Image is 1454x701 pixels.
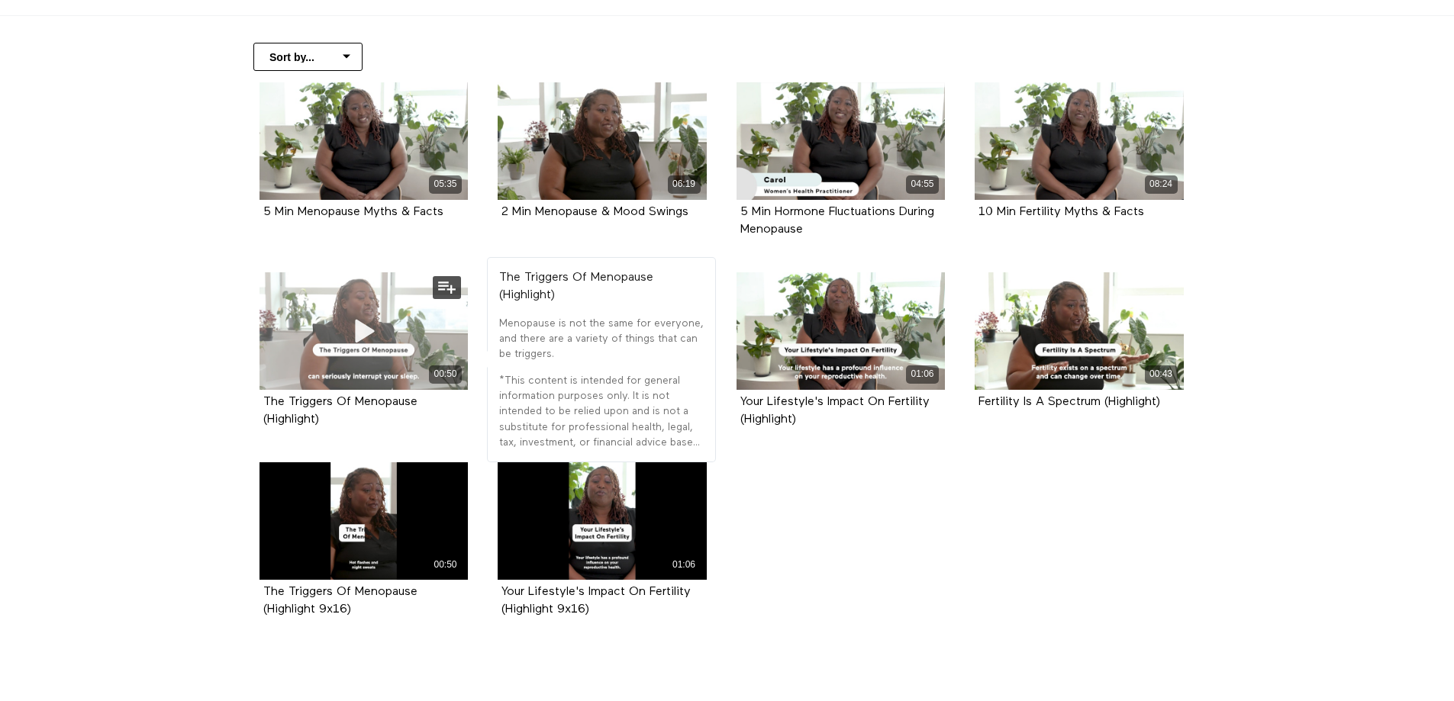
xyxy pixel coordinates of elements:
a: 2 Min Menopause & Mood Swings [501,206,688,217]
div: 08:24 [1145,175,1178,193]
a: The Triggers Of Menopause (Highlight) [263,396,418,425]
div: 00:43 [1145,365,1178,383]
a: Your Lifestyle's Impact On Fertility (Highlight) [740,396,930,425]
strong: 5 Min Hormone Fluctuations During Menopause [740,206,934,236]
a: 5 Min Hormone Fluctuations During Menopause 04:55 [737,82,946,200]
a: Your Lifestyle's Impact On Fertility (Highlight) 01:06 [737,272,946,390]
div: 04:55 [906,175,939,193]
a: Fertility Is A Spectrum (Highlight) 00:43 [975,272,1184,390]
strong: The Triggers Of Menopause (Highlight) [263,396,418,426]
a: Your Lifestyle's Impact On Fertility (Highlight 9x16) 01:06 [498,462,707,580]
a: The Triggers Of Menopause (Highlight 9x16) 00:50 [260,462,469,580]
a: 2 Min Menopause & Mood Swings 06:19 [498,82,707,200]
strong: The Triggers Of Menopause (Highlight) [499,272,653,301]
a: 5 Min Menopause Myths & Facts [263,206,443,217]
a: Your Lifestyle's Impact On Fertility (Highlight 9x16) [501,586,691,615]
a: 10 Min Fertility Myths & Facts 08:24 [975,82,1184,200]
div: 05:35 [429,175,462,193]
a: 10 Min Fertility Myths & Facts [978,206,1144,217]
p: Menopause is not the same for everyone, and there are a variety of things that can be triggers. [499,316,704,362]
div: 00:50 [429,365,462,383]
a: The Triggers Of Menopause (Highlight) 00:50 [260,272,469,390]
button: Add to my list [433,276,461,299]
strong: 2 Min Menopause & Mood Swings [501,206,688,218]
a: Fertility Is A Spectrum (Highlight) [978,396,1160,407]
div: 00:50 [429,556,462,574]
strong: Your Lifestyle's Impact On Fertility (Highlight 9x16) [501,586,691,616]
strong: 5 Min Menopause Myths & Facts [263,206,443,218]
div: 01:06 [906,365,939,383]
strong: 10 Min Fertility Myths & Facts [978,206,1144,218]
strong: Your Lifestyle's Impact On Fertility (Highlight) [740,396,930,426]
p: *This content is intended for general information purposes only. It is not intended to be relied ... [499,373,704,450]
a: The Triggers Of Menopause (Highlight 9x16) [263,586,418,615]
strong: The Triggers Of Menopause (Highlight 9x16) [263,586,418,616]
a: 5 Min Menopause Myths & Facts 05:35 [260,82,469,200]
div: 01:06 [668,556,701,574]
div: 06:19 [668,175,701,193]
a: 5 Min Hormone Fluctuations During Menopause [740,206,934,235]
